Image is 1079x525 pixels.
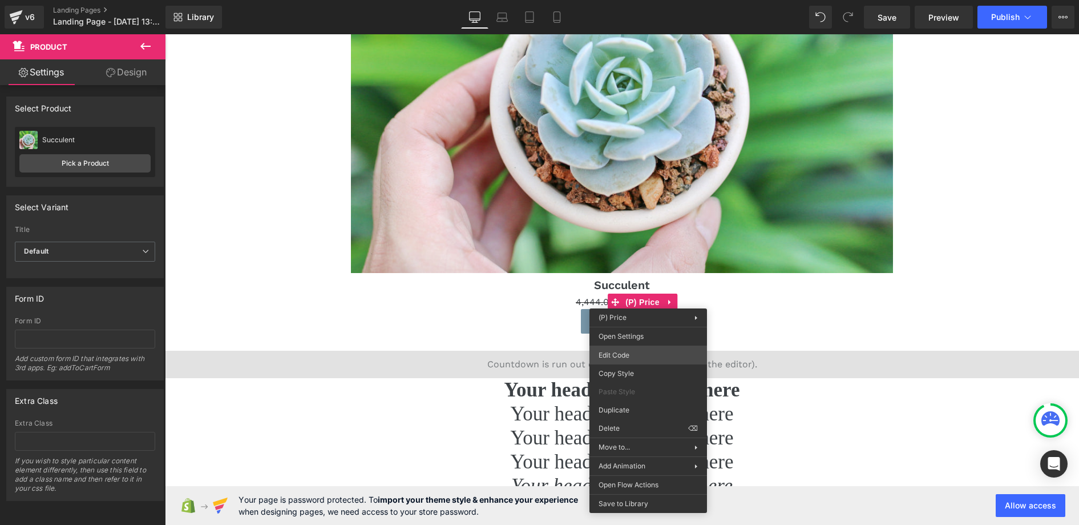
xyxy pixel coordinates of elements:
[19,131,38,149] img: pImage
[599,405,698,415] span: Duplicate
[599,331,698,342] span: Open Settings
[836,6,859,29] button: Redo
[15,390,58,406] div: Extra Class
[15,456,155,500] div: If you wish to style particular content element differently, then use this field to add a class n...
[498,259,512,276] a: Expand / Collapse
[15,354,155,380] div: Add custom form ID that integrates with 3rd apps. Eg: addToCartForm
[411,262,455,273] span: 4,444.00$
[488,6,516,29] a: Laptop
[416,275,498,299] button: Add To Cart
[461,6,488,29] a: Desktop
[809,6,832,29] button: Undo
[5,6,44,29] a: v6
[53,17,163,26] span: Landing Page - [DATE] 13:56:54
[977,6,1047,29] button: Publish
[543,6,571,29] a: Mobile
[599,442,694,452] span: Move to...
[15,196,69,212] div: Select Variant
[346,440,568,463] i: Your heading text goes here
[458,259,498,276] span: (P) Price
[599,480,698,490] span: Open Flow Actions
[15,97,72,113] div: Select Product
[19,154,151,173] a: Pick a Product
[516,6,543,29] a: Tablet
[239,494,578,518] span: Your page is password protected. To when designing pages, we need access to your store password.
[187,12,214,22] span: Library
[24,247,49,255] b: Default
[42,136,151,144] div: Succulent
[599,350,698,360] span: Edit Code
[599,499,698,509] span: Save to Library
[599,387,698,397] span: Paste Style
[1052,6,1074,29] button: More
[53,6,184,15] a: Landing Pages
[429,244,485,258] a: Succulent
[878,11,896,23] span: Save
[427,282,487,291] span: Add To Cart
[599,423,688,434] span: Delete
[30,42,67,51] span: Product
[928,11,959,23] span: Preview
[1040,450,1068,478] div: Open Intercom Messenger
[85,59,168,85] a: Design
[688,423,698,434] span: ⌫
[23,10,37,25] div: v6
[15,287,44,303] div: Form ID
[991,13,1020,22] span: Publish
[599,368,698,379] span: Copy Style
[165,6,222,29] a: New Library
[996,494,1065,517] button: Allow access
[378,495,578,504] strong: import your theme style & enhance your experience
[599,461,694,471] span: Add Animation
[915,6,973,29] a: Preview
[599,313,627,322] span: (P) Price
[15,226,155,237] label: Title
[15,419,155,427] div: Extra Class
[15,317,155,325] div: Form ID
